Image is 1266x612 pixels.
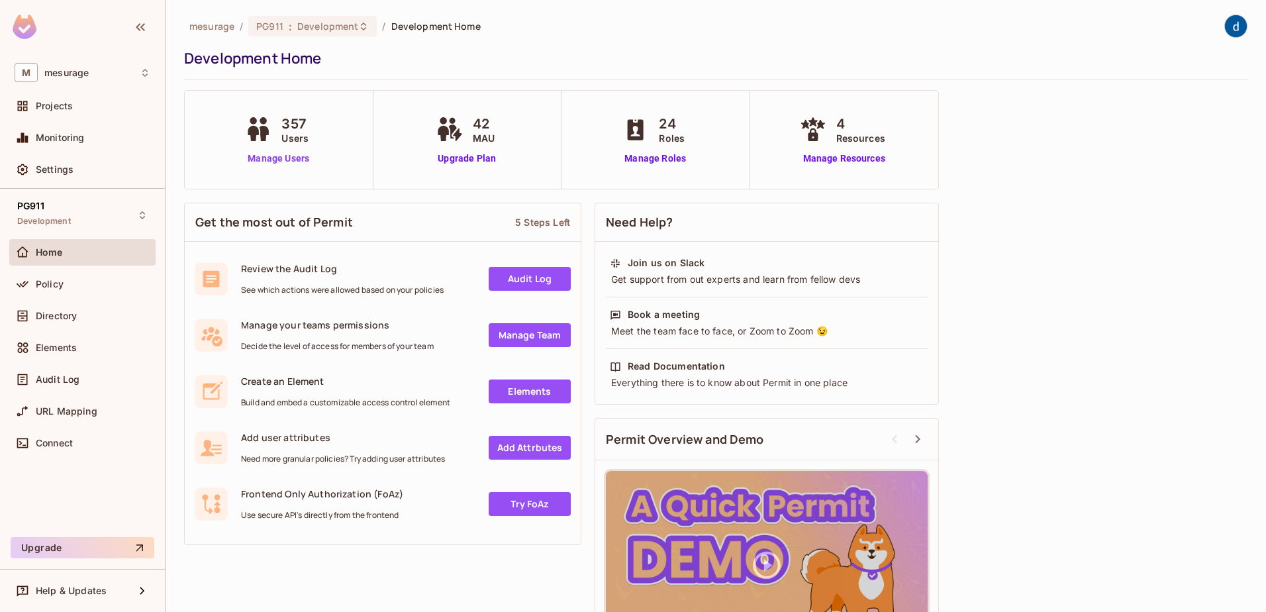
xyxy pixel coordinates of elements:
[44,68,89,78] span: Workspace: mesurage
[281,131,309,145] span: Users
[610,325,924,338] div: Meet the team face to face, or Zoom to Zoom 😉
[36,101,73,111] span: Projects
[241,431,445,444] span: Add user attributes
[241,375,450,387] span: Create an Element
[36,247,63,258] span: Home
[619,152,691,166] a: Manage Roles
[628,308,700,321] div: Book a meeting
[836,131,885,145] span: Resources
[659,114,685,134] span: 24
[36,374,79,385] span: Audit Log
[515,216,570,229] div: 5 Steps Left
[184,48,1241,68] div: Development Home
[628,256,705,270] div: Join us on Slack
[242,152,315,166] a: Manage Users
[241,341,434,352] span: Decide the level of access for members of your team
[36,342,77,353] span: Elements
[433,152,501,166] a: Upgrade Plan
[36,279,64,289] span: Policy
[17,216,71,227] span: Development
[281,114,309,134] span: 357
[659,131,685,145] span: Roles
[489,267,571,291] a: Audit Log
[489,323,571,347] a: Manage Team
[241,262,444,275] span: Review the Audit Log
[189,20,234,32] span: the active workspace
[36,311,77,321] span: Directory
[17,201,44,211] span: PG911
[382,20,385,32] li: /
[13,15,36,39] img: SReyMgAAAABJRU5ErkJggg==
[797,152,892,166] a: Manage Resources
[241,454,445,464] span: Need more granular policies? Try adding user attributes
[36,586,107,596] span: Help & Updates
[836,114,885,134] span: 4
[256,20,283,32] span: PG911
[195,214,353,230] span: Get the most out of Permit
[241,285,444,295] span: See which actions were allowed based on your policies
[36,164,73,175] span: Settings
[241,510,403,521] span: Use secure API's directly from the frontend
[297,20,358,32] span: Development
[288,21,293,32] span: :
[489,436,571,460] a: Add Attrbutes
[610,376,924,389] div: Everything there is to know about Permit in one place
[610,273,924,286] div: Get support from out experts and learn from fellow devs
[36,132,85,143] span: Monitoring
[15,63,38,82] span: M
[473,131,495,145] span: MAU
[241,397,450,408] span: Build and embed a customizable access control element
[489,380,571,403] a: Elements
[391,20,481,32] span: Development Home
[241,319,434,331] span: Manage your teams permissions
[1225,15,1247,37] img: dev 911gcl
[36,438,73,448] span: Connect
[241,487,403,500] span: Frontend Only Authorization (FoAz)
[489,492,571,516] a: Try FoAz
[606,214,673,230] span: Need Help?
[36,406,97,417] span: URL Mapping
[11,537,154,558] button: Upgrade
[240,20,243,32] li: /
[606,431,764,448] span: Permit Overview and Demo
[628,360,725,373] div: Read Documentation
[473,114,495,134] span: 42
